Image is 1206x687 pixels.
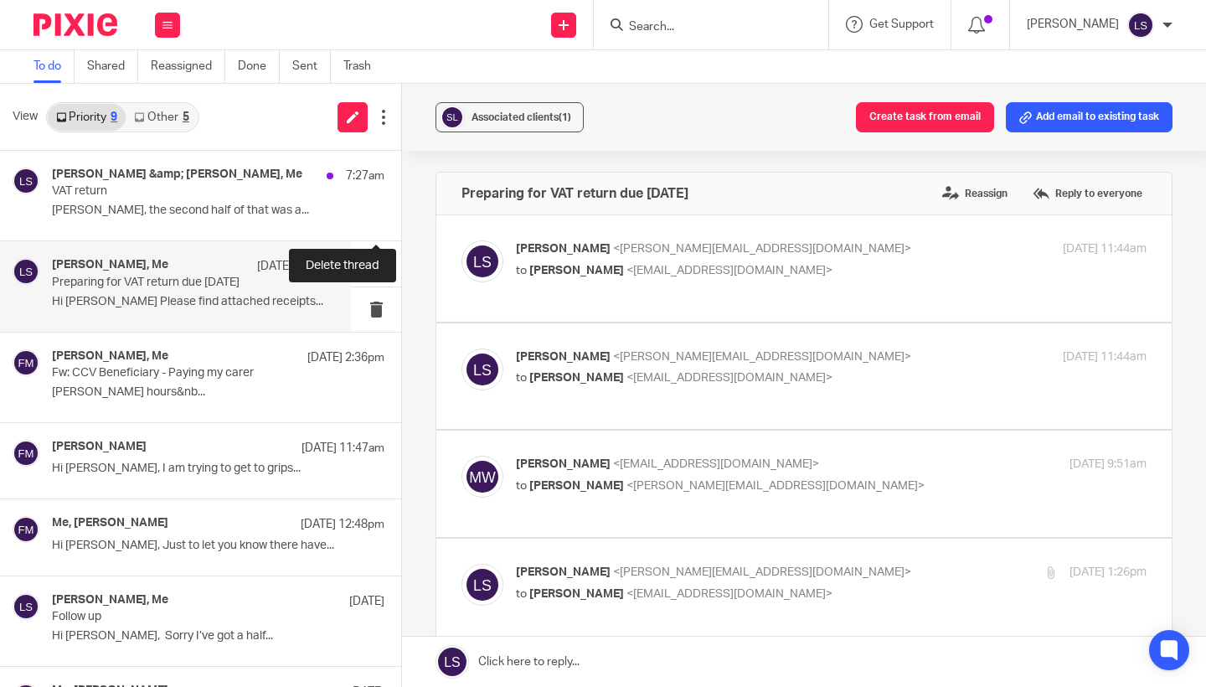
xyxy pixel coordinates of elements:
label: Reply to everyone [1028,181,1147,206]
span: <[EMAIL_ADDRESS][DOMAIN_NAME]> [626,372,832,384]
span: [PERSON_NAME] [529,480,624,492]
a: Priority9 [48,104,126,131]
span: [PERSON_NAME] [516,458,611,470]
p: [PERSON_NAME], the second half of that was a... [52,204,384,218]
a: Shared [87,50,138,83]
h4: [PERSON_NAME], Me [52,349,168,364]
span: Get Support [869,18,934,30]
span: <[PERSON_NAME][EMAIL_ADDRESS][DOMAIN_NAME]> [613,243,911,255]
img: Pixie [33,13,117,36]
span: [PERSON_NAME] [516,351,611,363]
span: to [516,588,527,600]
span: Associated clients [472,112,571,122]
a: Trash [343,50,384,83]
p: [PERSON_NAME] [1027,16,1119,33]
h4: [PERSON_NAME] &amp; [PERSON_NAME], Me [52,168,302,182]
button: Associated clients(1) [435,102,584,132]
span: View [13,108,38,126]
p: Hi [PERSON_NAME], I am trying to get to grips... [52,462,384,476]
span: <[EMAIL_ADDRESS][DOMAIN_NAME]> [626,265,832,276]
h4: [PERSON_NAME], Me [52,258,168,272]
span: (1) [559,112,571,122]
span: <[PERSON_NAME][EMAIL_ADDRESS][DOMAIN_NAME]> [626,480,925,492]
div: 9 [111,111,117,123]
img: svg%3E [440,105,465,130]
img: svg%3E [13,349,39,376]
span: <[EMAIL_ADDRESS][DOMAIN_NAME]> [626,588,832,600]
span: <[PERSON_NAME][EMAIL_ADDRESS][DOMAIN_NAME]> [613,566,911,578]
a: Done [238,50,280,83]
p: Hi [PERSON_NAME], Sorry I’ve got a half... [52,629,384,643]
img: svg%3E [13,440,39,467]
span: [PERSON_NAME] [529,265,624,276]
img: svg%3E [461,564,503,606]
span: to [516,480,527,492]
a: Reassigned [151,50,225,83]
p: Preparing for VAT return due [DATE] [52,276,278,290]
h4: [PERSON_NAME], Me [52,593,168,607]
p: [DATE] 1:26pm [1069,564,1147,581]
button: Add email to existing task [1006,102,1172,132]
p: 7:27am [346,168,384,184]
span: [PERSON_NAME] [529,588,624,600]
div: 5 [183,111,189,123]
img: svg%3E [13,258,39,285]
span: [PERSON_NAME] [529,372,624,384]
a: Sent [292,50,331,83]
p: [DATE] 2:36pm [307,349,384,366]
span: <[EMAIL_ADDRESS][DOMAIN_NAME]> [613,458,819,470]
p: Fw: CCV Beneficiary - Paying my carer [52,366,318,380]
p: [DATE] 11:47am [301,440,384,457]
p: VAT return [52,184,318,199]
span: [PERSON_NAME] [516,243,611,255]
p: [DATE] 5:08pm [257,258,334,275]
p: Hi [PERSON_NAME] Please find attached receipts... [52,295,334,309]
label: Reassign [938,181,1012,206]
span: to [516,265,527,276]
input: Search [627,20,778,35]
img: svg%3E [461,240,503,282]
p: [DATE] [349,593,384,610]
span: <[PERSON_NAME][EMAIL_ADDRESS][DOMAIN_NAME]> [613,351,911,363]
img: svg%3E [461,456,503,498]
p: [DATE] 12:48pm [301,516,384,533]
span: [PERSON_NAME] [516,566,611,578]
button: Create task from email [856,102,994,132]
h4: [PERSON_NAME] [52,440,147,454]
p: Follow up [52,610,318,624]
h4: Preparing for VAT return due [DATE] [461,185,688,202]
a: Other5 [126,104,197,131]
img: svg%3E [461,349,503,390]
img: svg%3E [13,168,39,194]
span: to [516,372,527,384]
img: svg%3E [1127,12,1154,39]
a: To do [33,50,75,83]
p: [DATE] 11:44am [1063,349,1147,366]
p: [DATE] 9:51am [1069,456,1147,473]
p: Hi [PERSON_NAME], Just to let you know there have... [52,539,384,553]
img: svg%3E [13,516,39,543]
img: svg%3E [13,593,39,620]
p: [PERSON_NAME] hours&nb... [52,385,384,400]
h4: Me, [PERSON_NAME] [52,516,168,530]
p: [DATE] 11:44am [1063,240,1147,258]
